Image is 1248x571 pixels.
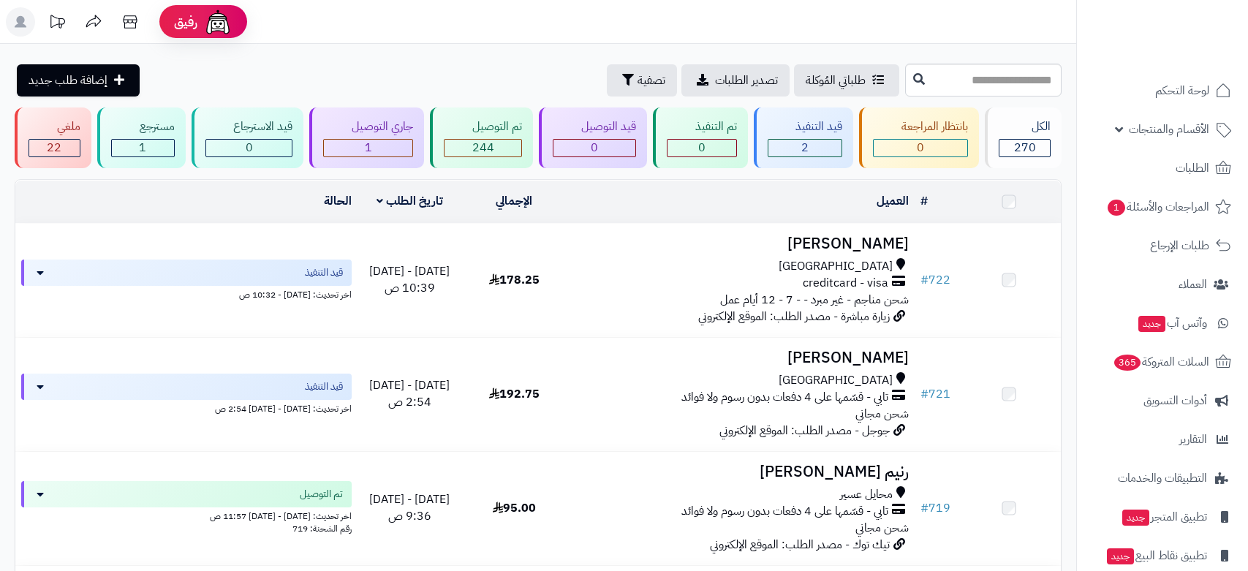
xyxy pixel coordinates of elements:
[369,491,450,525] span: [DATE] - [DATE] 9:36 ص
[496,192,532,210] a: الإجمالي
[710,536,890,553] span: تيك توك - مصدر الطلب: الموقع الإلكتروني
[1129,119,1209,140] span: الأقسام والمنتجات
[794,64,899,97] a: طلباتي المُوكلة
[12,107,94,168] a: ملغي 22
[553,118,636,135] div: قيد التوصيل
[650,107,751,168] a: تم التنفيذ 0
[21,507,352,523] div: اخر تحديث: [DATE] - [DATE] 11:57 ص
[1118,468,1207,488] span: التطبيقات والخدمات
[668,140,736,156] div: 0
[720,291,909,309] span: شحن مناجم - غير مبرد - - 7 - 12 أيام عمل
[377,192,443,210] a: تاريخ الطلب
[306,107,427,168] a: جاري التوصيل 1
[1106,197,1209,217] span: المراجعات والأسئلة
[203,7,232,37] img: ai-face.png
[205,118,293,135] div: قيد الاسترجاع
[39,7,75,40] a: تحديثات المنصة
[591,139,598,156] span: 0
[1149,33,1234,64] img: logo-2.png
[536,107,650,168] a: قيد التوصيل 0
[572,235,909,252] h3: [PERSON_NAME]
[1155,80,1209,101] span: لوحة التحكم
[768,118,843,135] div: قيد التنفيذ
[1086,189,1239,224] a: المراجعات والأسئلة1
[1086,306,1239,341] a: وآتس آبجديد
[751,107,857,168] a: قيد التنفيذ 2
[681,389,888,406] span: تابي - قسّمها على 4 دفعات بدون رسوم ولا فوائد
[1143,390,1207,411] span: أدوات التسويق
[806,72,866,89] span: طلباتي المُوكلة
[801,139,809,156] span: 2
[681,64,790,97] a: تصدير الطلبات
[768,140,842,156] div: 2
[1086,499,1239,534] a: تطبيق المتجرجديد
[1179,274,1207,295] span: العملاء
[999,118,1051,135] div: الكل
[1121,507,1207,527] span: تطبيق المتجر
[855,519,909,537] span: شحن مجاني
[29,140,80,156] div: 22
[874,140,967,156] div: 0
[1176,158,1209,178] span: الطلبات
[189,107,307,168] a: قيد الاسترجاع 0
[305,265,343,280] span: قيد التنفيذ
[427,107,536,168] a: تم التوصيل 244
[779,372,893,389] span: [GEOGRAPHIC_DATA]
[369,262,450,297] span: [DATE] - [DATE] 10:39 ص
[17,64,140,97] a: إضافة طلب جديد
[681,503,888,520] span: تابي - قسّمها على 4 دفعات بدون رسوم ولا فوائد
[206,140,292,156] div: 0
[21,286,352,301] div: اخر تحديث: [DATE] - 10:32 ص
[1086,422,1239,457] a: التقارير
[489,271,540,289] span: 178.25
[1086,461,1239,496] a: التطبيقات والخدمات
[1086,267,1239,302] a: العملاء
[779,258,893,275] span: [GEOGRAPHIC_DATA]
[917,139,924,156] span: 0
[1150,235,1209,256] span: طلبات الإرجاع
[323,118,413,135] div: جاري التوصيل
[29,72,107,89] span: إضافة طلب جديد
[246,139,253,156] span: 0
[1107,548,1134,564] span: جديد
[1138,316,1165,332] span: جديد
[174,13,197,31] span: رفيق
[111,118,175,135] div: مسترجع
[369,377,450,411] span: [DATE] - [DATE] 2:54 ص
[856,107,982,168] a: بانتظار المراجعة 0
[94,107,189,168] a: مسترجع 1
[572,349,909,366] h3: [PERSON_NAME]
[1086,344,1239,379] a: السلات المتروكة365
[698,139,706,156] span: 0
[803,275,888,292] span: creditcard - visa
[365,139,372,156] span: 1
[920,271,929,289] span: #
[920,192,928,210] a: #
[305,379,343,394] span: قيد التنفيذ
[855,405,909,423] span: شحن مجاني
[572,464,909,480] h3: رنيم [PERSON_NAME]
[715,72,778,89] span: تصدير الطلبات
[21,400,352,415] div: اخر تحديث: [DATE] - [DATE] 2:54 ص
[112,140,174,156] div: 1
[493,499,536,517] span: 95.00
[324,192,352,210] a: الحالة
[444,118,522,135] div: تم التوصيل
[1086,151,1239,186] a: الطلبات
[840,486,893,503] span: محايل عسير
[1113,352,1209,372] span: السلات المتروكة
[1014,139,1036,156] span: 270
[1086,73,1239,108] a: لوحة التحكم
[920,499,950,517] a: #719
[1137,313,1207,333] span: وآتس آب
[1122,510,1149,526] span: جديد
[877,192,909,210] a: العميل
[1086,383,1239,418] a: أدوات التسويق
[873,118,968,135] div: بانتظار المراجعة
[1179,429,1207,450] span: التقارير
[553,140,635,156] div: 0
[1105,545,1207,566] span: تطبيق نقاط البيع
[1108,200,1126,216] span: 1
[920,499,929,517] span: #
[324,140,412,156] div: 1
